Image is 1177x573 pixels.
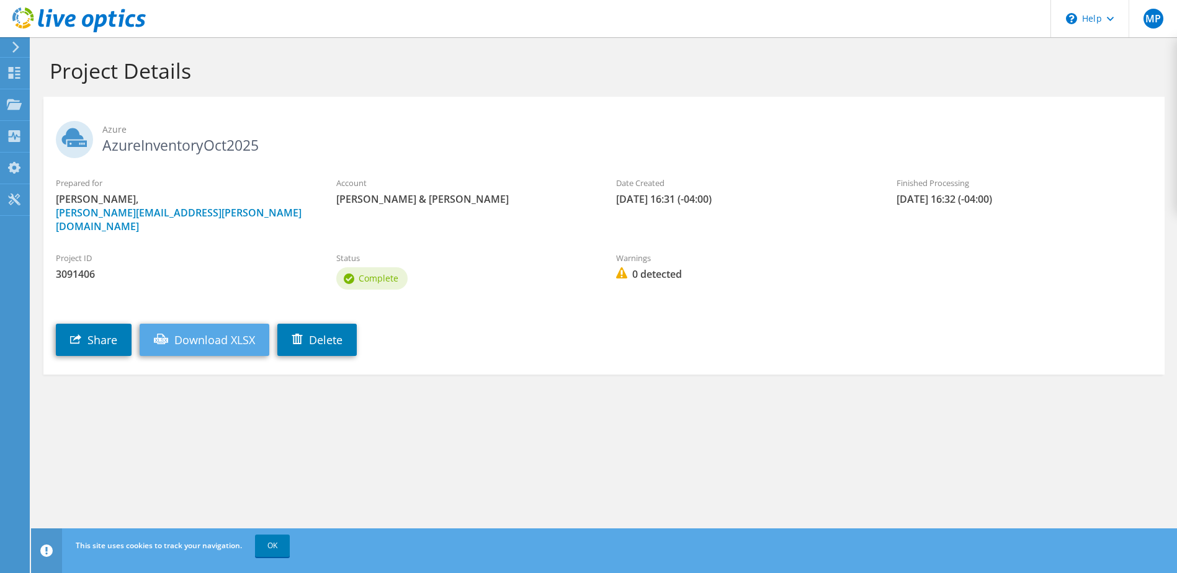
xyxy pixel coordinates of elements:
a: [PERSON_NAME][EMAIL_ADDRESS][PERSON_NAME][DOMAIN_NAME] [56,206,302,233]
svg: \n [1066,13,1077,24]
a: Delete [277,324,357,356]
h2: AzureInventoryOct2025 [56,121,1152,152]
label: Account [336,177,592,189]
a: Download XLSX [140,324,269,356]
span: MP [1143,9,1163,29]
span: This site uses cookies to track your navigation. [76,540,242,551]
span: [DATE] 16:32 (-04:00) [897,192,1152,206]
span: [PERSON_NAME] & [PERSON_NAME] [336,192,592,206]
span: 3091406 [56,267,311,281]
label: Date Created [616,177,872,189]
label: Project ID [56,252,311,264]
label: Prepared for [56,177,311,189]
span: [PERSON_NAME], [56,192,311,233]
label: Status [336,252,592,264]
a: Share [56,324,132,356]
span: 0 detected [616,267,872,281]
label: Finished Processing [897,177,1152,189]
label: Warnings [616,252,872,264]
a: OK [255,535,290,557]
h1: Project Details [50,58,1152,84]
span: Azure [102,123,1152,136]
span: Complete [359,272,398,284]
span: [DATE] 16:31 (-04:00) [616,192,872,206]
